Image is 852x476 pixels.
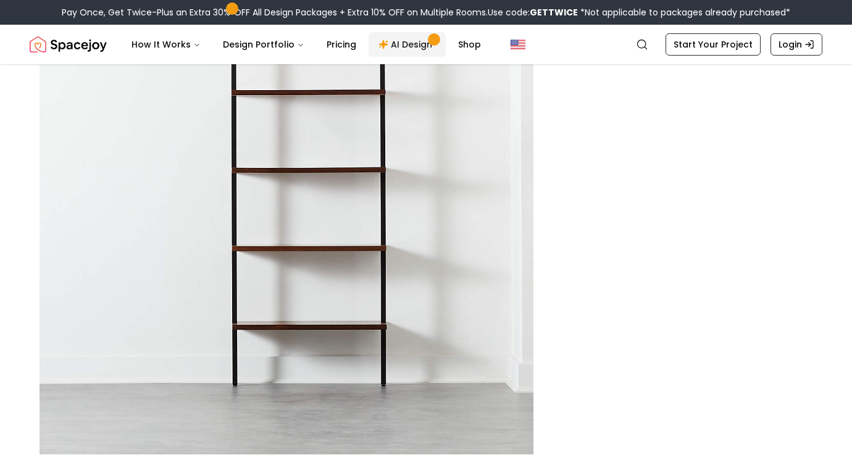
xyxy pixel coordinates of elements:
span: *Not applicable to packages already purchased* [578,6,790,19]
span: Use code: [488,6,578,19]
nav: Global [30,25,822,64]
button: How It Works [122,32,211,57]
img: Spacejoy Logo [30,32,107,57]
nav: Main [122,32,491,57]
div: Pay Once, Get Twice-Plus an Extra 30% OFF All Design Packages + Extra 10% OFF on Multiple Rooms. [62,6,790,19]
a: Pricing [317,32,366,57]
a: AI Design [369,32,446,57]
a: Spacejoy [30,32,107,57]
b: GETTWICE [530,6,578,19]
a: Start Your Project [666,33,761,56]
a: Login [771,33,822,56]
a: Shop [448,32,491,57]
img: United States [511,37,525,52]
button: Design Portfolio [213,32,314,57]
